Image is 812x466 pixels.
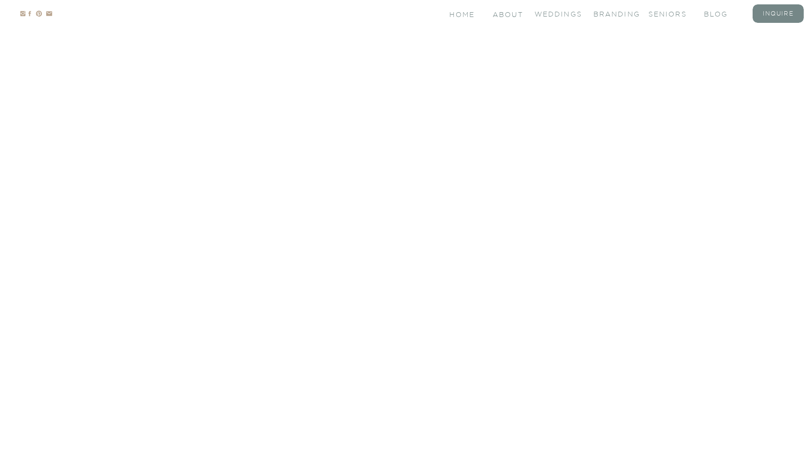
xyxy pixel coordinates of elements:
a: About [493,10,522,18]
a: Home [449,10,476,18]
a: inquire [759,9,798,18]
a: Weddings [535,9,573,18]
a: blog [704,9,743,18]
a: seniors [648,9,687,18]
a: branding [593,9,632,18]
